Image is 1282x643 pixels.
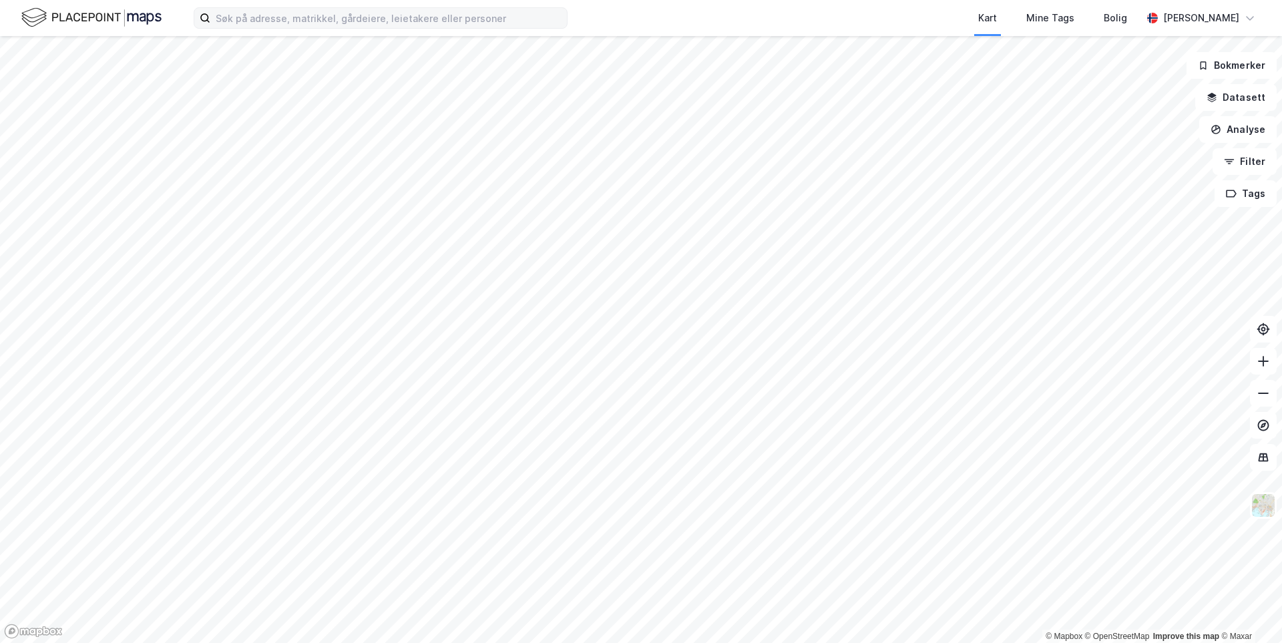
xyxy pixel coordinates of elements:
a: OpenStreetMap [1085,632,1150,641]
div: [PERSON_NAME] [1163,10,1239,26]
iframe: Chat Widget [1215,579,1282,643]
div: Kart [978,10,997,26]
button: Tags [1215,180,1277,207]
a: Mapbox homepage [4,624,63,639]
button: Analyse [1199,116,1277,143]
button: Bokmerker [1187,52,1277,79]
a: Improve this map [1153,632,1219,641]
div: Mine Tags [1026,10,1074,26]
div: Bolig [1104,10,1127,26]
button: Filter [1213,148,1277,175]
a: Mapbox [1046,632,1082,641]
button: Datasett [1195,84,1277,111]
input: Søk på adresse, matrikkel, gårdeiere, leietakere eller personer [210,8,567,28]
img: Z [1251,493,1276,518]
div: Kontrollprogram for chat [1215,579,1282,643]
img: logo.f888ab2527a4732fd821a326f86c7f29.svg [21,6,162,29]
